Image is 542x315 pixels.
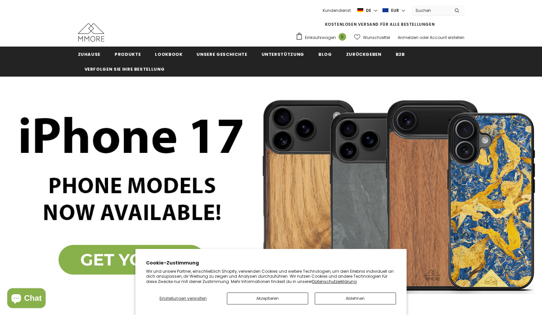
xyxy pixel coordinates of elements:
img: MMORE Cases [78,23,104,42]
a: Unterstützung [262,47,304,61]
span: EUR [391,7,399,14]
button: Ablehnen [315,293,396,304]
span: KOSTENLOSEN VERSAND FÜR ALLE BESTELLUNGEN [325,21,435,27]
span: Unterstützung [262,51,304,57]
a: Lookbook [155,47,182,61]
span: Lookbook [155,51,182,57]
span: Produkte [115,51,141,57]
span: Verfolgen Sie Ihre Bestellung [85,66,165,72]
inbox-online-store-chat: Onlineshop-Chat von Shopify [5,288,48,310]
button: Akzeptieren [227,293,308,304]
span: Zurückgeben [346,51,381,57]
a: Wunschzettel [354,32,390,43]
span: Unsere Geschichte [197,51,247,57]
button: Einstellungen verwalten [146,293,220,304]
span: Einkaufswagen [305,34,336,41]
a: Zuhause [78,47,101,61]
span: de [366,7,371,14]
a: B2B [396,47,405,61]
a: Zurückgeben [346,47,381,61]
a: Verfolgen Sie Ihre Bestellung [85,61,165,76]
span: Kundendienst [323,8,351,13]
span: 0 [339,33,346,41]
p: Wir und unsere Partner, einschließlich Shopify, verwenden Cookies und weitere Technologien, um de... [146,269,396,284]
span: Blog [318,51,332,57]
input: Search Site [412,6,450,15]
span: oder [419,35,429,40]
span: Zuhause [78,51,101,57]
a: Unsere Geschichte [197,47,247,61]
a: Blog [318,47,332,61]
h2: Cookie-Zustimmung [146,260,396,266]
span: Wunschzettel [363,34,390,41]
span: Einstellungen verwalten [160,296,207,301]
a: Einkaufswagen 0 [296,32,349,42]
a: Anmelden [398,35,418,40]
span: B2B [396,51,405,57]
a: Account erstellen [430,35,464,40]
a: Produkte [115,47,141,61]
a: Datenschutzerklärung [312,279,357,284]
img: i-lang-2.png [357,8,363,13]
